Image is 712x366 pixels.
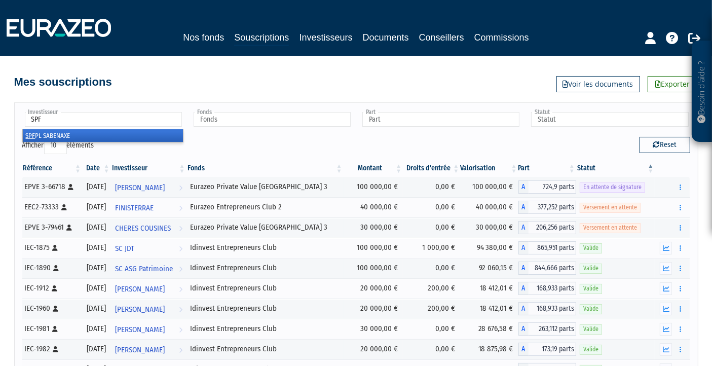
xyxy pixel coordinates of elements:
span: Valide [580,264,602,273]
div: A - Idinvest Entrepreneurs Club [518,302,576,315]
span: [PERSON_NAME] [115,178,165,197]
span: Valide [580,324,602,334]
span: [PERSON_NAME] [115,300,165,319]
div: IEC-1890 [25,263,79,273]
td: 92 060,15 € [460,258,518,278]
td: 100 000,00 € [460,177,518,197]
td: 0,00 € [403,177,460,197]
td: 28 676,58 € [460,319,518,339]
td: 100 000,00 € [344,258,403,278]
td: 20 000,00 € [344,278,403,299]
a: Commissions [474,30,529,45]
div: [DATE] [86,263,107,273]
span: Versement en attente [580,223,641,233]
a: Nos fonds [183,30,224,45]
button: Reset [640,137,690,153]
div: IEC-1912 [25,283,79,294]
span: A [518,180,529,194]
div: IEC-1982 [25,344,79,354]
a: Investisseurs [299,30,352,45]
div: [DATE] [86,344,107,354]
a: Documents [363,30,409,45]
th: Date: activer pour trier la colonne par ordre croissant [82,160,111,177]
i: Voir l'investisseur [179,300,182,319]
td: 1 000,00 € [403,238,460,258]
i: [Français] Personne physique [68,184,74,190]
i: Voir l'investisseur [179,178,182,197]
span: 168,933 parts [529,302,576,315]
i: [Français] Personne physique [53,245,58,251]
span: CHERES COUSINES [115,219,171,238]
span: Valide [580,345,602,354]
div: [DATE] [86,202,107,212]
span: A [518,262,529,275]
th: Référence : activer pour trier la colonne par ordre croissant [22,160,83,177]
div: Eurazeo Entrepreneurs Club 2 [190,202,340,212]
i: Voir l'investisseur [179,219,182,238]
i: Voir l'investisseur [179,199,182,217]
i: [Français] Personne physique [52,285,58,291]
a: Conseillers [419,30,464,45]
span: A [518,322,529,336]
a: Exporter [648,76,698,92]
span: 168,933 parts [529,282,576,295]
a: CHERES COUSINES [111,217,186,238]
a: FINISTERRAE [111,197,186,217]
td: 30 000,00 € [344,319,403,339]
td: 30 000,00 € [344,217,403,238]
td: 94 380,00 € [460,238,518,258]
div: Idinvest Entrepreneurs Club [190,242,340,253]
td: 18 412,01 € [460,278,518,299]
div: [DATE] [86,181,107,192]
th: Valorisation: activer pour trier la colonne par ordre croissant [460,160,518,177]
td: 200,00 € [403,299,460,319]
td: 18 875,98 € [460,339,518,359]
td: 200,00 € [403,278,460,299]
td: 0,00 € [403,258,460,278]
span: SC ASG Patrimoine [115,260,173,278]
div: EEC2-73333 [25,202,79,212]
th: Statut : activer pour trier la colonne par ordre d&eacute;croissant [576,160,655,177]
span: 263,112 parts [529,322,576,336]
span: [PERSON_NAME] [115,341,165,359]
div: Idinvest Entrepreneurs Club [190,263,340,273]
div: A - Eurazeo Entrepreneurs Club 2 [518,201,576,214]
div: A - Eurazeo Private Value Europe 3 [518,221,576,234]
div: [DATE] [86,303,107,314]
i: [Français] Personne physique [67,225,72,231]
i: [Français] Personne physique [54,265,59,271]
div: A - Idinvest Entrepreneurs Club [518,262,576,275]
td: 40 000,00 € [344,197,403,217]
div: EPVE 3-79461 [25,222,79,233]
span: 865,951 parts [529,241,576,254]
a: SC JDT [111,238,186,258]
div: [DATE] [86,242,107,253]
select: Afficheréléments [44,137,67,154]
i: Voir l'investisseur [179,260,182,278]
a: [PERSON_NAME] [111,278,186,299]
span: [PERSON_NAME] [115,320,165,339]
td: 30 000,00 € [460,217,518,238]
th: Part: activer pour trier la colonne par ordre croissant [518,160,576,177]
img: 1732889491-logotype_eurazeo_blanc_rvb.png [7,19,111,37]
a: [PERSON_NAME] [111,319,186,339]
td: 20 000,00 € [344,299,403,319]
i: Voir l'investisseur [179,320,182,339]
td: 18 412,01 € [460,299,518,319]
span: Valide [580,243,602,253]
span: [PERSON_NAME] [115,280,165,299]
span: A [518,343,529,356]
span: FINISTERRAE [115,199,154,217]
div: [DATE] [86,222,107,233]
span: Versement en attente [580,203,641,212]
th: Investisseur: activer pour trier la colonne par ordre croissant [111,160,186,177]
span: A [518,282,529,295]
div: [DATE] [86,323,107,334]
div: A - Idinvest Entrepreneurs Club [518,322,576,336]
span: A [518,201,529,214]
i: [Français] Personne physique [62,204,67,210]
div: A - Idinvest Entrepreneurs Club [518,241,576,254]
td: 0,00 € [403,197,460,217]
th: Fonds: activer pour trier la colonne par ordre croissant [186,160,344,177]
div: Eurazeo Private Value [GEOGRAPHIC_DATA] 3 [190,181,340,192]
